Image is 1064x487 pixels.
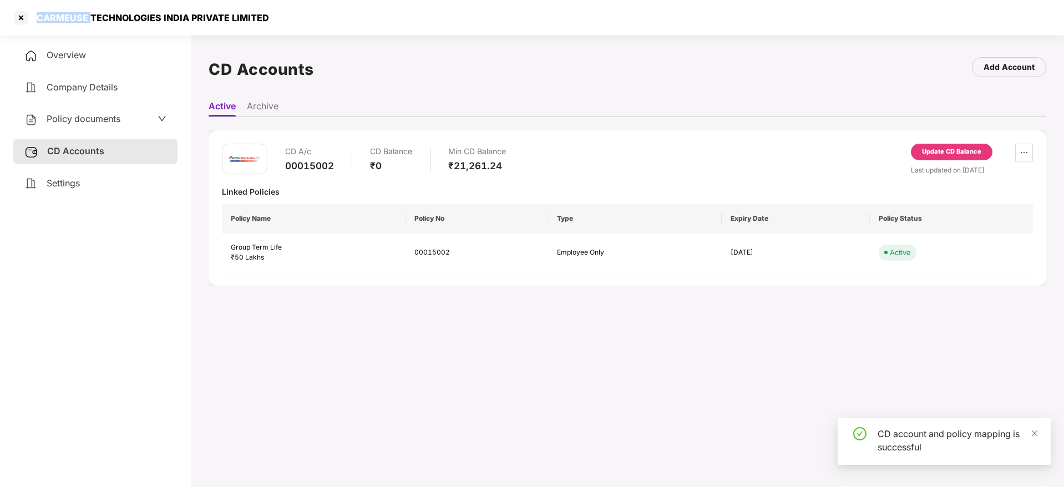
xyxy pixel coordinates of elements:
[370,144,412,160] div: CD Balance
[406,204,548,234] th: Policy No
[30,12,269,23] div: CARMEUSE TECHNOLOGIES INDIA PRIVATE LIMITED
[870,204,1033,234] th: Policy Status
[222,204,406,234] th: Policy Name
[722,234,870,273] td: [DATE]
[285,160,334,172] div: 00015002
[448,144,506,160] div: Min CD Balance
[1031,429,1038,437] span: close
[24,113,38,126] img: svg+xml;base64,PHN2ZyB4bWxucz0iaHR0cDovL3d3dy53My5vcmcvMjAwMC9zdmciIHdpZHRoPSIyNCIgaGVpZ2h0PSIyNC...
[890,247,911,258] div: Active
[231,242,397,253] div: Group Term Life
[548,204,722,234] th: Type
[722,204,870,234] th: Expiry Date
[47,49,86,60] span: Overview
[1016,148,1032,157] span: ellipsis
[24,145,38,159] img: svg+xml;base64,PHN2ZyB3aWR0aD0iMjUiIGhlaWdodD0iMjQiIHZpZXdCb3g9IjAgMCAyNSAyNCIgZmlsbD0ibm9uZSIgeG...
[209,57,314,82] h1: CD Accounts
[222,186,1033,197] div: Linked Policies
[47,113,120,124] span: Policy documents
[1015,144,1033,161] button: ellipsis
[448,160,506,172] div: ₹21,261.24
[922,147,981,157] div: Update CD Balance
[47,145,104,156] span: CD Accounts
[247,100,278,116] li: Archive
[370,160,412,172] div: ₹0
[228,143,261,176] img: iciciprud.png
[406,234,548,273] td: 00015002
[231,253,264,261] span: ₹50 Lakhs
[557,247,679,258] div: Employee Only
[209,100,236,116] li: Active
[853,427,867,440] span: check-circle
[24,177,38,190] img: svg+xml;base64,PHN2ZyB4bWxucz0iaHR0cDovL3d3dy53My5vcmcvMjAwMC9zdmciIHdpZHRoPSIyNCIgaGVpZ2h0PSIyNC...
[984,61,1035,73] div: Add Account
[878,427,1037,454] div: CD account and policy mapping is successful
[285,144,334,160] div: CD A/c
[24,81,38,94] img: svg+xml;base64,PHN2ZyB4bWxucz0iaHR0cDovL3d3dy53My5vcmcvMjAwMC9zdmciIHdpZHRoPSIyNCIgaGVpZ2h0PSIyNC...
[911,165,1033,175] div: Last updated on [DATE]
[47,177,80,189] span: Settings
[24,49,38,63] img: svg+xml;base64,PHN2ZyB4bWxucz0iaHR0cDovL3d3dy53My5vcmcvMjAwMC9zdmciIHdpZHRoPSIyNCIgaGVpZ2h0PSIyNC...
[47,82,118,93] span: Company Details
[158,114,166,123] span: down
